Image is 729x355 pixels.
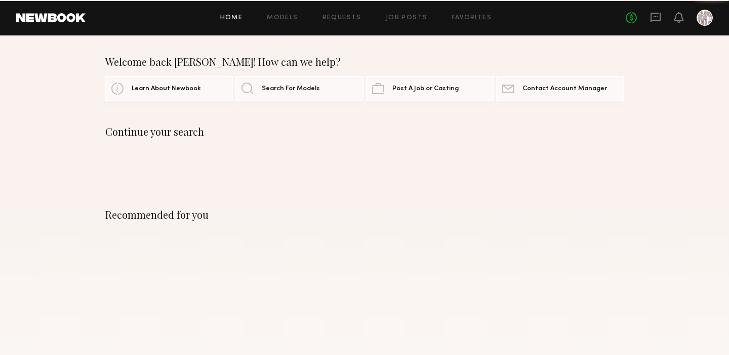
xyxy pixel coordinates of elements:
[267,15,298,21] a: Models
[105,56,624,68] div: Welcome back [PERSON_NAME]! How can we help?
[522,86,607,92] span: Contact Account Manager
[496,76,624,101] a: Contact Account Manager
[105,76,233,101] a: Learn About Newbook
[386,15,428,21] a: Job Posts
[322,15,361,21] a: Requests
[105,209,624,221] div: Recommended for you
[235,76,363,101] a: Search For Models
[452,15,492,21] a: Favorites
[366,76,494,101] a: Post A Job or Casting
[132,86,201,92] span: Learn About Newbook
[105,126,624,138] div: Continue your search
[220,15,243,21] a: Home
[392,86,459,92] span: Post A Job or Casting
[262,86,320,92] span: Search For Models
